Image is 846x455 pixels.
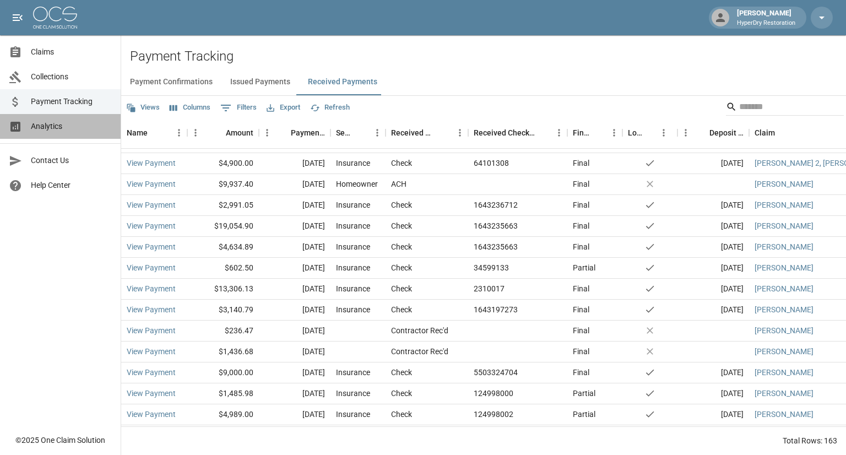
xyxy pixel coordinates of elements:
[336,388,370,399] div: Insurance
[737,19,795,28] p: HyperDry Restoration
[127,241,176,252] a: View Payment
[171,124,187,141] button: Menu
[643,125,659,140] button: Sort
[264,99,303,116] button: Export
[210,125,226,140] button: Sort
[127,199,176,210] a: View Payment
[127,367,176,378] a: View Payment
[391,178,406,189] div: ACH
[573,262,595,273] div: Partial
[259,321,330,342] div: [DATE]
[259,216,330,237] div: [DATE]
[567,117,622,148] div: Final/Partial
[677,153,749,174] div: [DATE]
[31,46,112,58] span: Claims
[336,178,378,189] div: Homeowner
[677,124,694,141] button: Menu
[121,69,221,95] button: Payment Confirmations
[336,262,370,273] div: Insurance
[336,158,370,169] div: Insurance
[187,216,259,237] div: $19,054.90
[336,304,370,315] div: Insurance
[677,216,749,237] div: [DATE]
[386,117,468,148] div: Received Method
[391,388,412,399] div: Check
[259,174,330,195] div: [DATE]
[755,199,814,210] a: [PERSON_NAME]
[127,388,176,399] a: View Payment
[573,199,589,210] div: Final
[259,124,275,141] button: Menu
[187,300,259,321] div: $3,140.79
[127,158,176,169] a: View Payment
[755,117,775,148] div: Claim
[259,237,330,258] div: [DATE]
[130,48,846,64] h2: Payment Tracking
[474,241,518,252] div: 1643235663
[121,117,187,148] div: Name
[187,321,259,342] div: $236.47
[391,325,448,336] div: Contractor Rec'd
[755,304,814,315] a: [PERSON_NAME]
[391,304,412,315] div: Check
[783,435,837,446] div: Total Rows: 163
[187,279,259,300] div: $13,306.13
[259,117,330,148] div: Payment Date
[677,237,749,258] div: [DATE]
[226,117,253,148] div: Amount
[259,258,330,279] div: [DATE]
[726,98,844,118] div: Search
[187,124,204,141] button: Menu
[259,342,330,362] div: [DATE]
[275,125,291,140] button: Sort
[573,220,589,231] div: Final
[573,304,589,315] div: Final
[391,199,412,210] div: Check
[655,124,672,141] button: Menu
[127,304,176,315] a: View Payment
[677,258,749,279] div: [DATE]
[755,178,814,189] a: [PERSON_NAME]
[127,262,176,273] a: View Payment
[474,388,513,399] div: 124998000
[259,362,330,383] div: [DATE]
[755,283,814,294] a: [PERSON_NAME]
[709,117,744,148] div: Deposit Date
[573,346,589,357] div: Final
[187,404,259,425] div: $4,989.00
[31,121,112,132] span: Analytics
[31,155,112,166] span: Contact Us
[259,195,330,216] div: [DATE]
[573,409,595,420] div: Partial
[127,117,148,148] div: Name
[573,325,589,336] div: Final
[259,383,330,404] div: [DATE]
[474,304,518,315] div: 1643197273
[677,404,749,425] div: [DATE]
[733,8,800,28] div: [PERSON_NAME]
[573,178,589,189] div: Final
[391,117,436,148] div: Received Method
[127,220,176,231] a: View Payment
[336,283,370,294] div: Insurance
[127,325,176,336] a: View Payment
[677,300,749,321] div: [DATE]
[127,178,176,189] a: View Payment
[187,195,259,216] div: $2,991.05
[259,404,330,425] div: [DATE]
[336,117,354,148] div: Sender
[354,125,369,140] button: Sort
[187,174,259,195] div: $9,937.40
[259,279,330,300] div: [DATE]
[677,362,749,383] div: [DATE]
[307,99,352,116] button: Refresh
[336,409,370,420] div: Insurance
[573,117,590,148] div: Final/Partial
[573,241,589,252] div: Final
[187,237,259,258] div: $4,634.89
[535,125,551,140] button: Sort
[391,367,412,378] div: Check
[330,117,386,148] div: Sender
[7,7,29,29] button: open drawer
[694,125,709,140] button: Sort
